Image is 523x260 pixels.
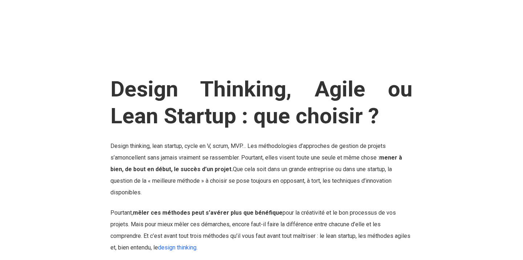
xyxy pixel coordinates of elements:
[110,76,412,129] h1: Design Thinking, Agile ou Lean Startup : que choisir ?
[110,140,412,207] p: Design thinking, lean startup, cycle en V, scrum, MVP… Les méthodologies d’approches de gestion d...
[110,154,402,173] strong: mener à bien, de bout en début, le succès d’un projet.
[110,207,412,253] p: Pourtant, pour la créativité et le bon processus de vos projets. Mais pour mieux mêler ces démarc...
[133,209,283,216] strong: mêler ces méthodes peut s’avérer plus que bénéfique
[158,244,198,251] a: design thinking.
